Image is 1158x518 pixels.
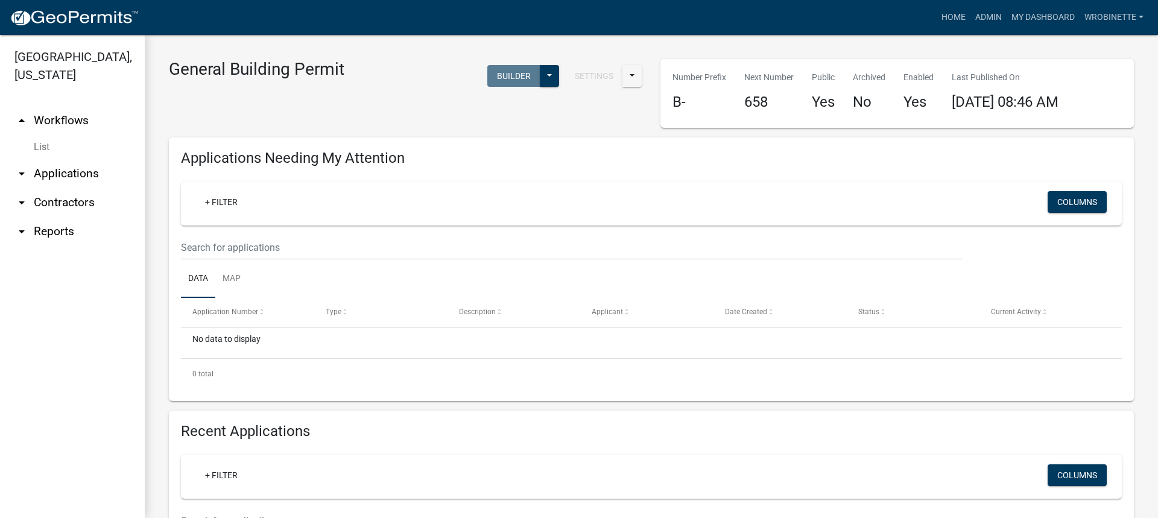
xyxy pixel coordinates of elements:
a: Data [181,260,215,298]
span: Status [858,308,879,316]
h4: No [853,93,885,111]
span: [DATE] 08:46 AM [952,93,1058,110]
button: Builder [487,65,540,87]
h4: B- [672,93,726,111]
i: arrow_drop_up [14,113,29,128]
a: + Filter [195,191,247,213]
datatable-header-cell: Date Created [713,298,847,327]
button: Settings [565,65,623,87]
i: arrow_drop_down [14,166,29,181]
a: Home [937,6,970,29]
i: arrow_drop_down [14,224,29,239]
div: 0 total [181,359,1122,389]
p: Archived [853,71,885,84]
p: Number Prefix [672,71,726,84]
h4: Yes [903,93,934,111]
datatable-header-cell: Application Number [181,298,314,327]
span: Application Number [192,308,258,316]
h4: Applications Needing My Attention [181,150,1122,167]
a: Map [215,260,248,298]
h3: General Building Permit [169,59,344,80]
datatable-header-cell: Description [447,298,580,327]
button: Columns [1048,191,1107,213]
span: Applicant [592,308,623,316]
span: Description [459,308,496,316]
h4: Yes [812,93,835,111]
p: Last Published On [952,71,1058,84]
datatable-header-cell: Applicant [580,298,713,327]
button: Columns [1048,464,1107,486]
span: Type [326,308,341,316]
a: + Filter [195,464,247,486]
a: Admin [970,6,1007,29]
div: No data to display [181,328,1122,358]
datatable-header-cell: Status [847,298,980,327]
datatable-header-cell: Current Activity [979,298,1113,327]
datatable-header-cell: Type [314,298,448,327]
span: Current Activity [991,308,1041,316]
h4: 658 [744,93,794,111]
a: wrobinette [1080,6,1148,29]
h4: Recent Applications [181,423,1122,440]
a: My Dashboard [1007,6,1080,29]
span: Date Created [725,308,767,316]
p: Enabled [903,71,934,84]
i: arrow_drop_down [14,195,29,210]
p: Public [812,71,835,84]
p: Next Number [744,71,794,84]
input: Search for applications [181,235,962,260]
